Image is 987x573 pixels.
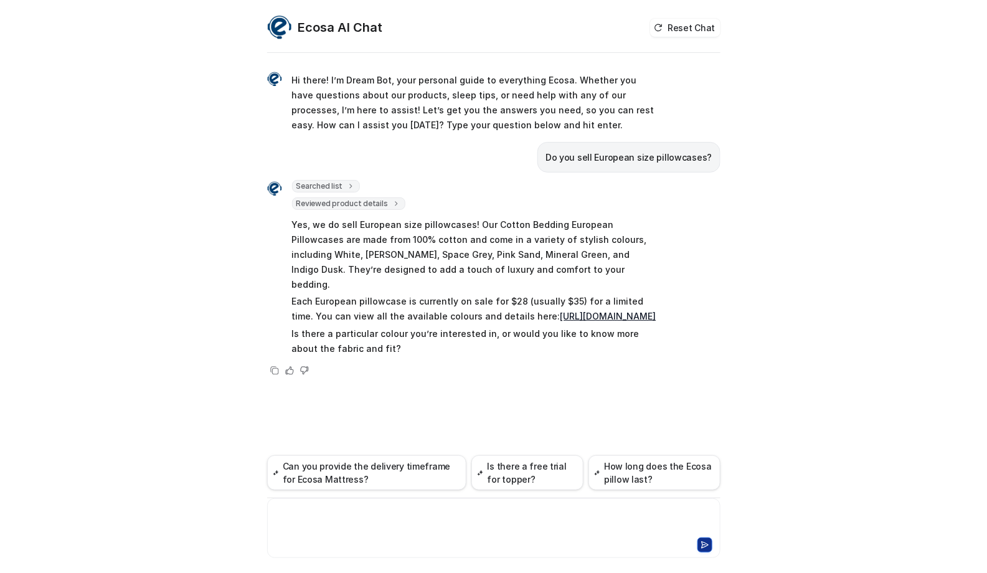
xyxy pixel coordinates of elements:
[292,326,656,356] p: Is there a particular colour you’re interested in, or would you like to know more about the fabri...
[292,180,361,192] span: Searched list
[292,217,656,292] p: Yes, we do sell European size pillowcases! Our Cotton Bedding European Pillowcases are made from ...
[292,294,656,324] p: Each European pillowcase is currently on sale for $28 (usually $35) for a limited time. You can v...
[292,73,656,133] p: Hi there! I’m Dream Bot, your personal guide to everything Ecosa. Whether you have questions abou...
[267,455,467,490] button: Can you provide the delivery timeframe for Ecosa Mattress?
[267,72,282,87] img: Widget
[650,19,720,37] button: Reset Chat
[588,455,720,490] button: How long does the Ecosa pillow last?
[298,19,383,36] h2: Ecosa AI Chat
[471,455,583,490] button: Is there a free trial for topper?
[292,197,405,210] span: Reviewed product details
[267,15,292,40] img: Widget
[560,311,656,321] a: [URL][DOMAIN_NAME]
[545,150,712,165] p: Do you sell European size pillowcases?
[267,181,282,196] img: Widget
